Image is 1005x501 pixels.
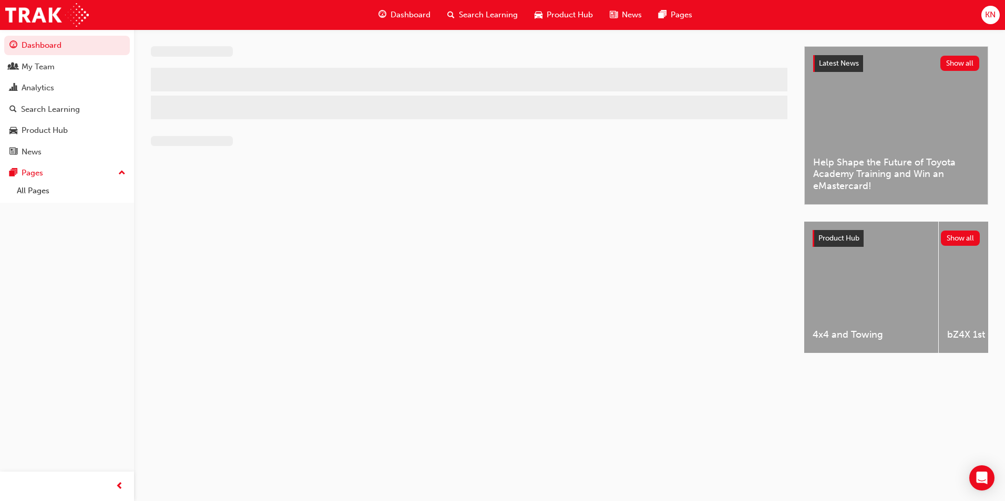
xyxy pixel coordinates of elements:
[22,61,55,73] div: My Team
[5,3,89,27] img: Trak
[9,62,17,72] span: people-icon
[4,57,130,77] a: My Team
[671,9,692,21] span: Pages
[941,231,980,246] button: Show all
[804,46,988,205] a: Latest NewsShow allHelp Shape the Future of Toyota Academy Training and Win an eMastercard!
[659,8,666,22] span: pages-icon
[650,4,701,26] a: pages-iconPages
[9,169,17,178] span: pages-icon
[9,148,17,157] span: news-icon
[813,230,980,247] a: Product HubShow all
[447,8,455,22] span: search-icon
[940,56,980,71] button: Show all
[4,100,130,119] a: Search Learning
[969,465,994,490] div: Open Intercom Messenger
[21,103,80,116] div: Search Learning
[4,142,130,162] a: News
[22,167,43,179] div: Pages
[22,124,68,137] div: Product Hub
[819,59,859,68] span: Latest News
[116,480,124,493] span: prev-icon
[22,82,54,94] div: Analytics
[439,4,526,26] a: search-iconSearch Learning
[535,8,542,22] span: car-icon
[981,6,1000,24] button: KN
[804,222,938,353] a: 4x4 and Towing
[4,121,130,140] a: Product Hub
[391,9,430,21] span: Dashboard
[610,8,618,22] span: news-icon
[9,41,17,50] span: guage-icon
[813,156,979,192] span: Help Shape the Future of Toyota Academy Training and Win an eMastercard!
[622,9,642,21] span: News
[526,4,601,26] a: car-iconProduct Hub
[9,105,17,114] span: search-icon
[118,166,126,180] span: up-icon
[9,126,17,135] span: car-icon
[4,78,130,98] a: Analytics
[601,4,650,26] a: news-iconNews
[4,34,130,163] button: DashboardMy TeamAnalyticsSearch LearningProduct HubNews
[813,55,979,72] a: Latest NewsShow all
[813,329,930,341] span: 4x4 and Towing
[547,9,593,21] span: Product Hub
[985,9,996,21] span: KN
[4,163,130,183] button: Pages
[13,183,130,199] a: All Pages
[370,4,439,26] a: guage-iconDashboard
[4,36,130,55] a: Dashboard
[22,146,42,158] div: News
[459,9,518,21] span: Search Learning
[9,83,17,93] span: chart-icon
[378,8,386,22] span: guage-icon
[818,234,859,243] span: Product Hub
